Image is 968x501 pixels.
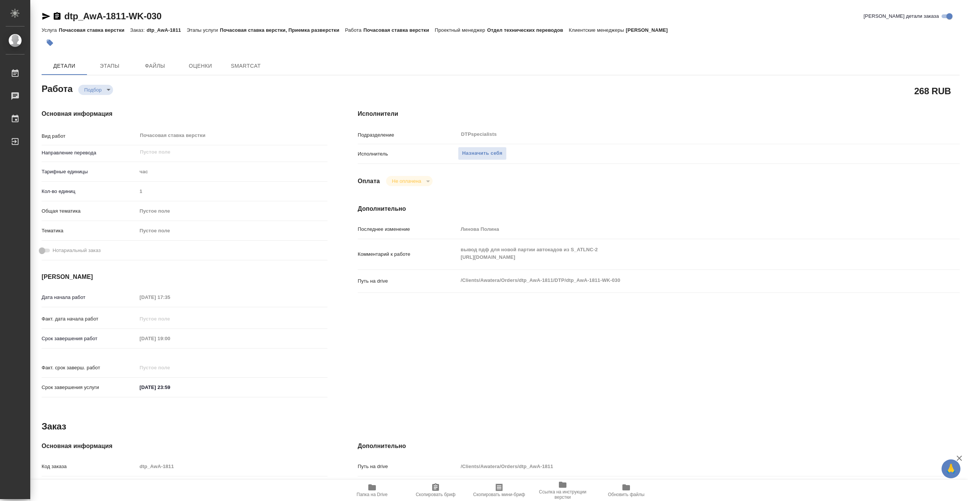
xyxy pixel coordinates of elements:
[535,489,590,500] span: Ссылка на инструкции верстки
[390,178,423,184] button: Не оплачена
[358,250,458,258] p: Комментарий к работе
[487,27,569,33] p: Отдел технических переводов
[914,84,951,97] h2: 268 RUB
[42,227,137,235] p: Тематика
[467,480,531,501] button: Скопировать мини-бриф
[358,177,380,186] h4: Оплата
[137,165,327,178] div: час
[416,492,455,497] span: Скопировать бриф
[78,85,113,95] div: Подбор
[462,149,502,158] span: Назначить себя
[42,364,137,372] p: Факт. срок заверш. работ
[187,27,220,33] p: Этапы услуги
[358,150,458,158] p: Исполнитель
[942,459,960,478] button: 🙏
[473,492,525,497] span: Скопировать мини-бриф
[340,480,404,501] button: Папка на Drive
[358,463,458,470] p: Путь на drive
[82,87,104,93] button: Подбор
[358,226,458,233] p: Последнее изменение
[42,335,137,342] p: Срок завершения работ
[626,27,673,33] p: [PERSON_NAME]
[358,204,960,213] h4: Дополнительно
[363,27,435,33] p: Почасовая ставка верстки
[458,243,909,264] textarea: вывод пдф для новой партии автокадов из S_ATLNC-2 [URL][DOMAIN_NAME]
[139,148,310,157] input: Пустое поле
[42,294,137,301] p: Дата начала работ
[569,27,626,33] p: Клиентские менеджеры
[42,384,137,391] p: Срок завершения услуги
[42,188,137,195] p: Кол-во единиц
[182,61,219,71] span: Оценки
[42,207,137,215] p: Общая тематика
[53,12,62,21] button: Скопировать ссылку
[42,442,327,451] h4: Основная информация
[130,27,146,33] p: Заказ:
[386,176,433,186] div: Подбор
[137,313,203,324] input: Пустое поле
[458,147,506,160] button: Назначить себя
[137,186,327,197] input: Пустое поле
[64,11,161,21] a: dtp_AwA-1811-WK-030
[458,461,909,472] input: Пустое поле
[46,61,82,71] span: Детали
[358,277,458,285] p: Путь на drive
[42,27,59,33] p: Услуга
[594,480,658,501] button: Обновить файлы
[137,224,327,237] div: Пустое поле
[358,131,458,139] p: Подразделение
[137,461,327,472] input: Пустое поле
[42,463,137,470] p: Код заказа
[42,420,66,433] h2: Заказ
[531,480,594,501] button: Ссылка на инструкции верстки
[358,109,960,118] h4: Исполнители
[137,362,203,373] input: Пустое поле
[228,61,264,71] span: SmartCat
[137,292,203,303] input: Пустое поле
[458,224,909,235] input: Пустое поле
[42,81,73,95] h2: Работа
[220,27,345,33] p: Почасовая ставка верстки, Приемка разверстки
[42,109,327,118] h4: Основная информация
[358,442,960,451] h4: Дополнительно
[137,205,327,218] div: Пустое поле
[137,382,203,393] input: ✎ Введи что-нибудь
[945,461,957,477] span: 🙏
[345,27,363,33] p: Работа
[357,492,388,497] span: Папка на Drive
[42,168,137,176] p: Тарифные единицы
[140,227,318,235] div: Пустое поле
[42,132,137,140] p: Вид работ
[140,207,318,215] div: Пустое поле
[42,149,137,157] p: Направление перевода
[53,247,101,254] span: Нотариальный заказ
[92,61,128,71] span: Этапы
[42,315,137,323] p: Факт. дата начала работ
[59,27,130,33] p: Почасовая ставка верстки
[137,61,173,71] span: Файлы
[42,12,51,21] button: Скопировать ссылку для ЯМессенджера
[137,333,203,344] input: Пустое поле
[864,12,939,20] span: [PERSON_NAME] детали заказа
[608,492,645,497] span: Обновить файлы
[458,274,909,287] textarea: /Clients/Awatera/Orders/dtp_AwA-1811/DTP/dtp_AwA-1811-WK-030
[42,34,58,51] button: Добавить тэг
[404,480,467,501] button: Скопировать бриф
[42,272,327,282] h4: [PERSON_NAME]
[435,27,487,33] p: Проектный менеджер
[147,27,187,33] p: dtp_AwA-1811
